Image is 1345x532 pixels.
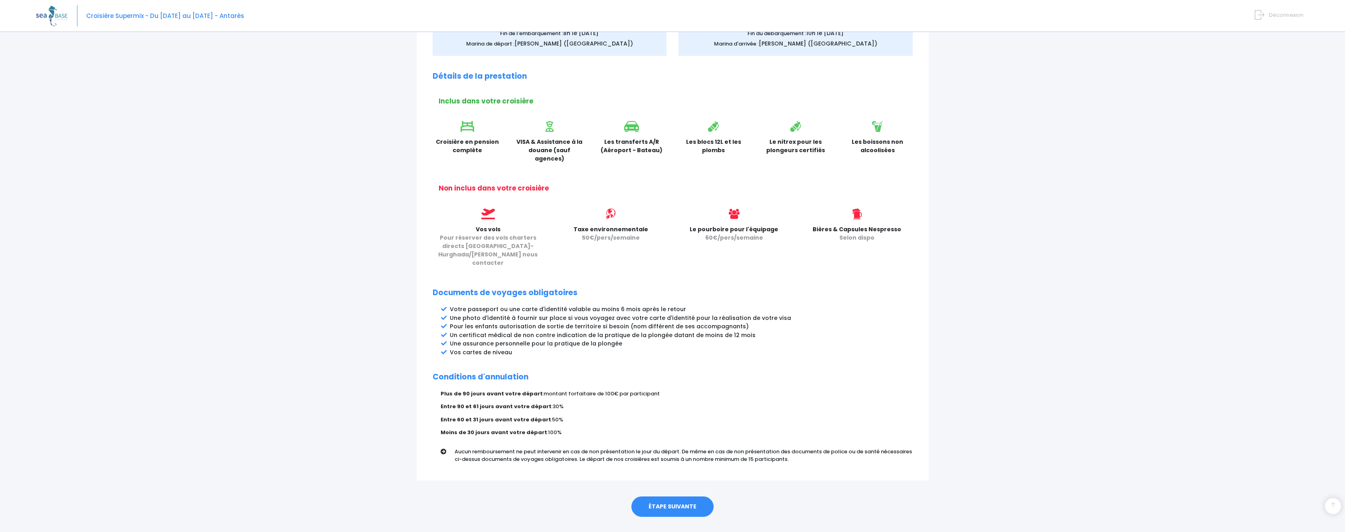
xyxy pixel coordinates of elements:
[439,97,913,105] h2: Inclus dans votre croisière
[450,314,913,322] li: Une photo d'identité à fournir sur place si vous voyagez avec votre carte d'identité pour la réal...
[441,416,913,424] p: :
[801,225,912,242] p: Bières & Capsules Nespresso
[552,403,564,410] span: 30%
[705,234,763,242] span: 60€/pers/semaine
[433,225,544,267] p: Vos vols
[1269,11,1303,19] span: Déconnexion
[433,72,913,81] h2: Détails de la prestation
[597,138,667,155] p: Les transferts A/R (Aéroport - Bateau)
[556,225,667,242] p: Taxe environnementale
[678,225,789,242] p: Le pourboire pour l'équipage
[450,339,913,348] li: Une assurance personnelle pour la pratique de la plongée
[441,416,551,423] strong: Entre 60 et 31 jours avant votre départ
[450,331,913,339] li: Un certificat médical de non contre indication de la pratique de la plongée datant de moins de 12...
[441,403,913,411] p: :
[445,29,655,38] p: Fin de l'embarquement :
[441,403,552,410] strong: Entre 90 et 61 jours avant votre départ
[759,40,877,48] span: [PERSON_NAME] ([GEOGRAPHIC_DATA])
[872,121,883,132] img: icon_boisson.svg
[678,138,749,155] p: Les blocs 12L et les plombs
[548,429,562,436] span: 100%
[806,29,844,37] span: 10h le [DATE]
[450,305,913,314] li: Votre passeport ou une carte d'identité valable au moins 6 mois après le retour
[86,12,244,20] span: Croisière Supermix - Du [DATE] au [DATE] - Antarès
[433,288,913,298] h2: Documents de voyages obligatoires
[439,184,913,192] h2: Non inclus dans votre croisière
[852,208,862,219] img: icon_biere.svg
[433,373,913,382] h2: Conditions d'annulation
[450,322,913,331] li: Pour les enfants autorisation de sortie de territoire si besoin (nom différent de ses accompagnants)
[631,496,714,517] a: ÉTAPE SUIVANTE
[450,348,913,357] li: Vos cartes de niveau
[514,138,585,163] p: VISA & Assistance à la douane (sauf agences)
[624,121,639,132] img: icon_voiture.svg
[481,208,495,219] img: icon_vols.svg
[582,234,640,242] span: 50€/pers/semaine
[461,121,474,132] img: icon_lit.svg
[438,234,538,267] span: Pour réserver des vols charters directs [GEOGRAPHIC_DATA]-Hurghada/[PERSON_NAME] nous contacter
[544,390,660,397] span: montant forfaitaire de 100€ par participant
[514,40,633,48] span: [PERSON_NAME] ([GEOGRAPHIC_DATA])
[839,234,874,242] span: Selon dispo
[546,121,554,132] img: icon_visa.svg
[843,138,913,155] p: Les boissons non alcoolisées
[563,29,599,37] span: 8h le [DATE]
[690,29,901,38] p: Fin du débarquement :
[433,138,503,155] p: Croisière en pension complète
[708,121,719,132] img: icon_bouteille.svg
[790,121,801,132] img: icon_bouteille.svg
[441,390,543,397] strong: Plus de 90 jours avant votre départ
[455,448,918,463] p: Aucun remboursement ne peut intervenir en cas de non présentation le jour du départ. De même en c...
[441,429,547,436] strong: Moins de 30 jours avant votre départ
[441,390,913,398] p: :
[690,40,901,48] p: Marina d'arrivée :
[445,40,655,48] p: Marina de départ :
[729,208,740,219] img: icon_users@2x.png
[605,208,616,219] img: icon_environment.svg
[441,429,913,437] p: :
[761,138,831,155] p: Le nitrox pour les plongeurs certifiés
[552,416,563,423] span: 50%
